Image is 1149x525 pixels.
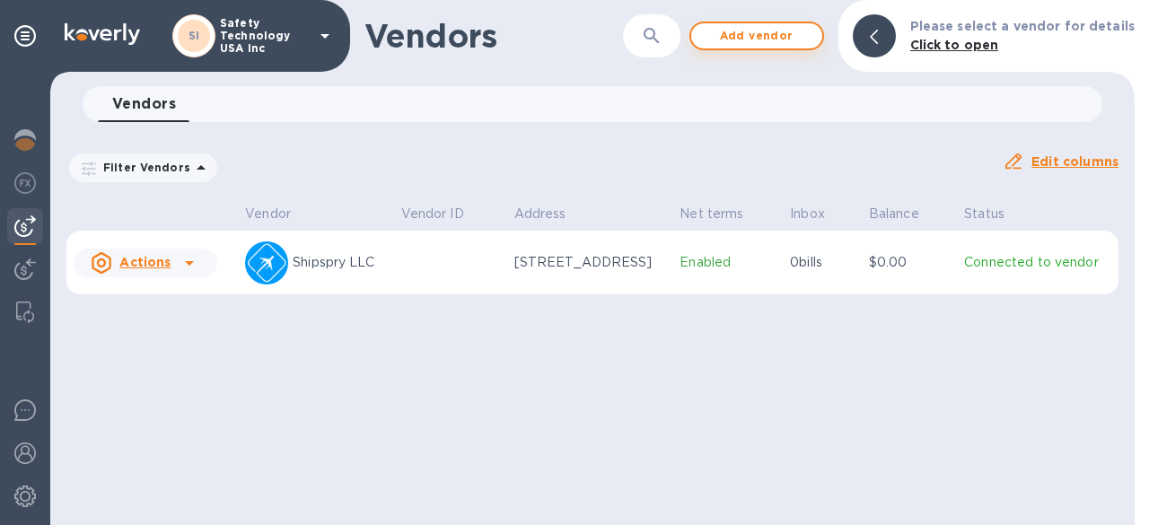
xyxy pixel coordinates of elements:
p: Net terms [680,205,743,223]
span: Balance [869,205,943,223]
p: Vendor ID [401,205,464,223]
b: SI [189,29,200,42]
img: Logo [65,23,140,45]
button: Add vendor [689,22,824,50]
p: $0.00 [869,253,950,272]
h1: Vendors [364,17,617,55]
span: Vendors [112,92,176,117]
u: Actions [119,255,171,269]
span: Add vendor [706,25,808,47]
p: Vendor [245,205,291,223]
p: [STREET_ADDRESS] [514,253,666,272]
span: Net terms [680,205,767,223]
p: Inbox [790,205,825,223]
b: Please select a vendor for details [910,19,1135,33]
span: Vendor [245,205,314,223]
span: Vendor ID [401,205,487,223]
p: Balance [869,205,919,223]
p: Address [514,205,566,223]
div: Pin categories [7,18,43,54]
b: Click to open [910,38,999,52]
p: Enabled [680,253,776,272]
p: Filter Vendors [96,160,190,175]
p: Shipspry LLC [293,253,386,272]
span: Address [514,205,590,223]
p: Safety Technology USA Inc [220,17,310,55]
p: 0 bills [790,253,855,272]
p: Connected to vendor [964,253,1111,272]
p: Status [964,205,1004,223]
span: Inbox [790,205,848,223]
u: Edit columns [1031,154,1118,169]
img: Foreign exchange [14,172,36,194]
